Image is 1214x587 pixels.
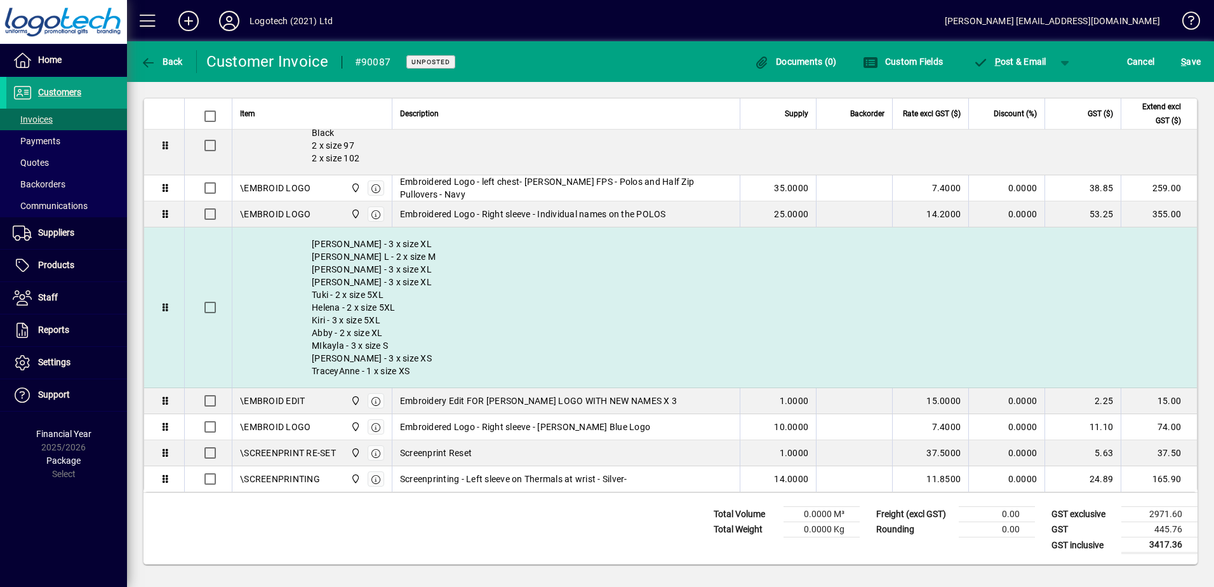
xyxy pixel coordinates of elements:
span: S [1181,57,1186,67]
td: 355.00 [1121,201,1197,227]
td: 0.00 [959,522,1035,537]
a: Knowledge Base [1173,3,1198,44]
td: GST [1045,522,1121,537]
span: Central [347,420,362,434]
td: 0.0000 [968,175,1044,201]
div: Logotech (2021) Ltd [250,11,333,31]
span: Back [140,57,183,67]
button: Profile [209,10,250,32]
span: Extend excl GST ($) [1129,100,1181,128]
span: Custom Fields [863,57,943,67]
span: Central [347,472,362,486]
span: Supply [785,107,808,121]
div: 14.2000 [900,208,961,220]
td: 0.00 [959,507,1035,522]
td: GST inclusive [1045,537,1121,553]
div: \EMBROID LOGO [240,208,310,220]
div: 11.8500 [900,473,961,485]
td: Rounding [870,522,959,537]
span: Home [38,55,62,65]
td: 165.90 [1121,466,1197,492]
span: Payments [13,136,60,146]
span: Communications [13,201,88,211]
td: GST exclusive [1045,507,1121,522]
span: Invoices [13,114,53,125]
a: Backorders [6,173,127,195]
div: 37.5000 [900,447,961,459]
span: Discount (%) [994,107,1037,121]
span: 10.0000 [774,421,808,433]
div: Black 2 x size 97 2 x size 102 [232,116,1197,175]
td: 5.63 [1044,440,1121,466]
button: Back [137,50,186,73]
a: Payments [6,130,127,152]
button: Cancel [1124,50,1158,73]
span: Screenprint Reset [400,447,472,459]
td: 0.0000 M³ [784,507,860,522]
span: Description [400,107,439,121]
span: Item [240,107,255,121]
span: Embroidery Edit FOR [PERSON_NAME] LOGO WITH NEW NAMES X 3 [400,395,677,407]
a: Home [6,44,127,76]
span: Quotes [13,158,49,168]
td: 24.89 [1044,466,1121,492]
span: 1.0000 [780,447,809,459]
div: #90087 [355,52,391,72]
td: 11.10 [1044,414,1121,440]
button: Custom Fields [860,50,946,73]
td: 0.0000 [968,466,1044,492]
td: Total Weight [707,522,784,537]
td: 0.0000 [968,388,1044,414]
td: 53.25 [1044,201,1121,227]
app-page-header-button: Back [127,50,197,73]
span: 14.0000 [774,473,808,485]
button: Documents (0) [751,50,840,73]
span: Unposted [411,58,450,66]
span: 1.0000 [780,395,809,407]
a: Staff [6,282,127,314]
div: [PERSON_NAME] - 3 x size XL [PERSON_NAME] L - 2 x size M [PERSON_NAME] - 3 x size XL [PERSON_NAME... [232,227,1197,388]
span: Central [347,207,362,221]
td: 38.85 [1044,175,1121,201]
div: [PERSON_NAME] [EMAIL_ADDRESS][DOMAIN_NAME] [945,11,1160,31]
span: ave [1181,51,1201,72]
td: 15.00 [1121,388,1197,414]
a: Invoices [6,109,127,130]
span: Backorders [13,179,65,189]
div: \EMBROID LOGO [240,421,310,433]
span: Embroidered Logo - Right sleeve - [PERSON_NAME] Blue Logo [400,421,650,433]
a: Support [6,379,127,411]
span: Screenprinting - Left sleeve on Thermals at wrist - Silver- [400,473,627,485]
td: 37.50 [1121,440,1197,466]
td: 0.0000 Kg [784,522,860,537]
span: 35.0000 [774,182,808,194]
a: Products [6,250,127,281]
span: Embroidered Logo - Right sleeve - Individual names on the POLOS [400,208,666,220]
span: Central [347,446,362,460]
a: Reports [6,314,127,346]
a: Quotes [6,152,127,173]
span: Central [347,181,362,195]
div: \SCREENPRINTING [240,473,320,485]
button: Post & Email [966,50,1053,73]
span: Embroidered Logo - left chest- [PERSON_NAME] FPS - Polos and Half Zip Pullovers - Navy [400,175,732,201]
span: Documents (0) [754,57,837,67]
div: 7.4000 [900,421,961,433]
span: Products [38,260,74,270]
a: Settings [6,347,127,379]
td: 3417.36 [1121,537,1197,553]
td: 74.00 [1121,414,1197,440]
td: 259.00 [1121,175,1197,201]
span: Settings [38,357,70,367]
div: 7.4000 [900,182,961,194]
span: Support [38,389,70,400]
div: \EMBROID EDIT [240,395,305,407]
span: GST ($) [1088,107,1113,121]
div: \SCREENPRINT RE-SET [240,447,336,459]
span: Package [46,455,81,466]
td: 0.0000 [968,201,1044,227]
span: Customers [38,87,81,97]
td: 0.0000 [968,414,1044,440]
a: Communications [6,195,127,217]
td: 445.76 [1121,522,1197,537]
